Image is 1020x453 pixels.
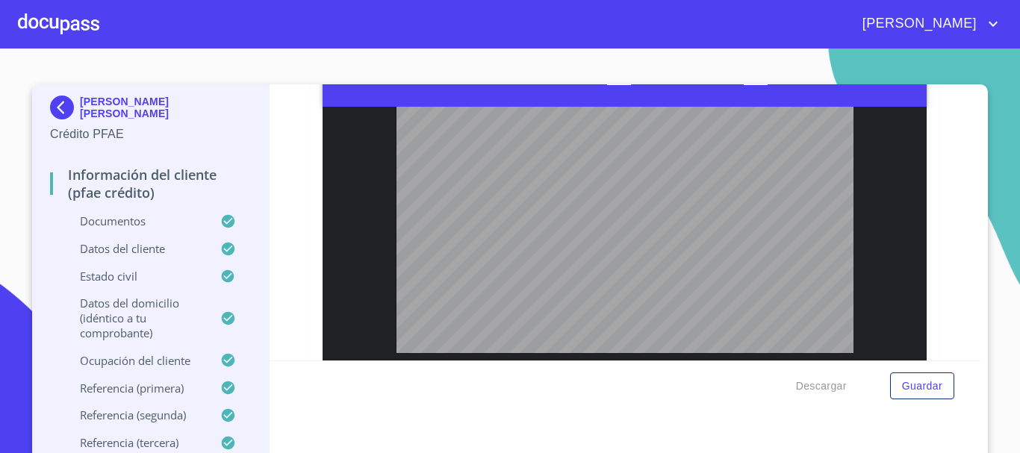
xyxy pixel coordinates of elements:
span: [PERSON_NAME] [851,12,984,36]
button: account of current user [851,12,1002,36]
p: Referencia (segunda) [50,407,220,422]
p: Referencia (primera) [50,381,220,396]
p: Estado Civil [50,269,220,284]
img: Docupass spot blue [50,96,80,119]
button: Descargar [790,372,853,400]
button: Guardar [890,372,954,400]
div: [PERSON_NAME] [PERSON_NAME] [50,96,251,125]
p: Crédito PFAE [50,125,251,143]
p: Documentos [50,213,220,228]
p: Datos del domicilio (idéntico a tu comprobante) [50,296,220,340]
span: Descargar [796,377,847,396]
p: [PERSON_NAME] [PERSON_NAME] [80,96,251,119]
p: Datos del cliente [50,241,220,256]
span: Guardar [902,377,942,396]
p: Ocupación del Cliente [50,353,220,368]
p: Información del cliente (PFAE crédito) [50,166,251,201]
p: Referencia (tercera) [50,435,220,450]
